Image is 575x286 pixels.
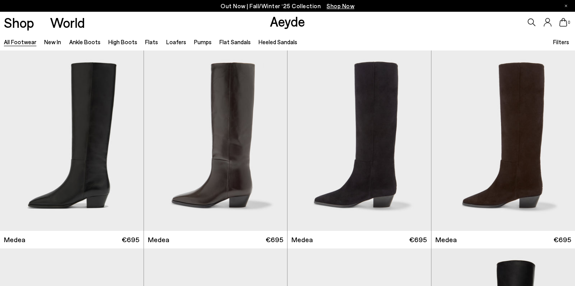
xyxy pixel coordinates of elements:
[108,38,137,45] a: High Boots
[287,231,431,248] a: Medea €695
[435,235,457,245] span: Medea
[409,235,427,245] span: €695
[266,235,283,245] span: €695
[50,16,85,29] a: World
[194,38,212,45] a: Pumps
[221,1,354,11] p: Out Now | Fall/Winter ‘25 Collection
[4,235,25,245] span: Medea
[4,38,36,45] a: All Footwear
[166,38,186,45] a: Loafers
[327,2,354,9] span: Navigate to /collections/new-in
[291,235,313,245] span: Medea
[145,38,158,45] a: Flats
[4,16,34,29] a: Shop
[287,50,431,231] img: Medea Suede Knee-High Boots
[122,235,139,245] span: €695
[144,231,287,248] a: Medea €695
[219,38,251,45] a: Flat Sandals
[553,235,571,245] span: €695
[259,38,297,45] a: Heeled Sandals
[144,50,287,231] img: Medea Knee-High Boots
[270,13,305,29] a: Aeyde
[44,38,61,45] a: New In
[559,18,567,27] a: 0
[553,38,569,45] span: Filters
[567,20,571,25] span: 0
[69,38,101,45] a: Ankle Boots
[148,235,169,245] span: Medea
